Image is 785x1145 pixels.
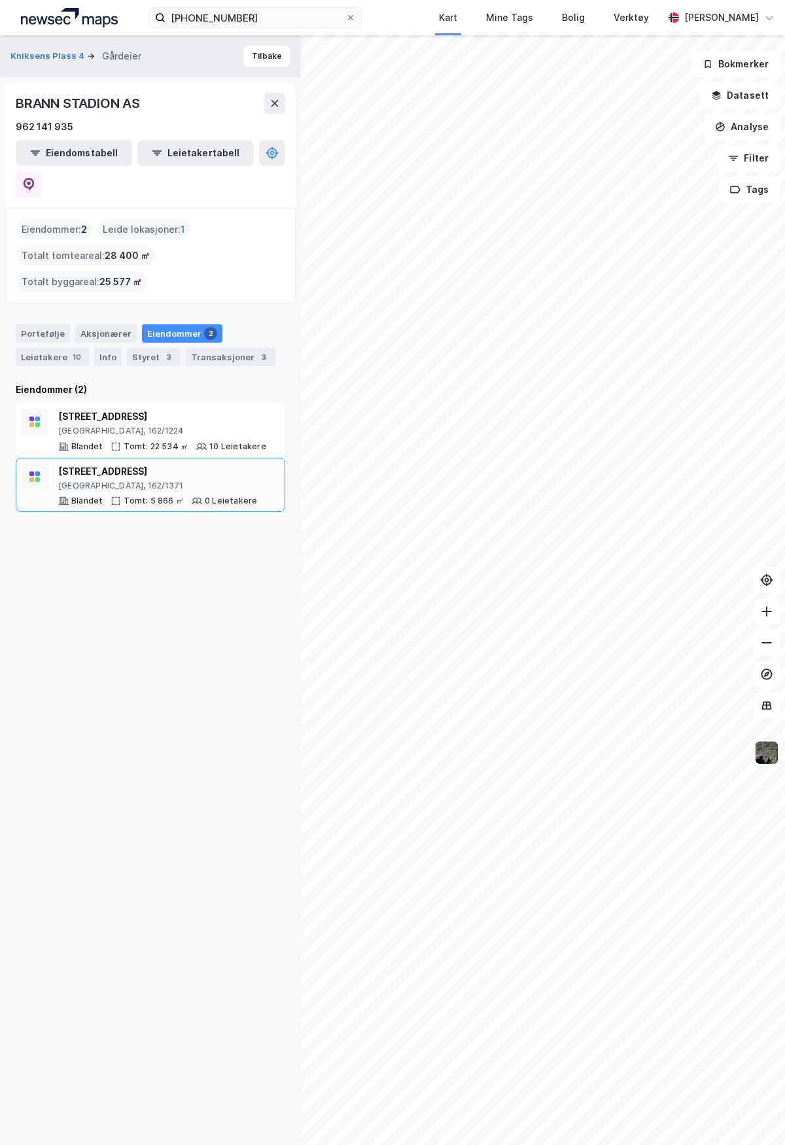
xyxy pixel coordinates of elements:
[58,464,257,479] div: [STREET_ADDRESS]
[58,409,266,424] div: [STREET_ADDRESS]
[16,271,147,292] div: Totalt byggareal :
[717,145,780,171] button: Filter
[16,324,70,343] div: Portefølje
[614,10,649,26] div: Verktøy
[97,219,190,240] div: Leide lokasjoner :
[754,740,779,765] img: 9k=
[181,222,185,237] span: 1
[720,1082,785,1145] div: Kontrollprogram for chat
[10,50,87,63] button: Kniksens Plass 4
[16,140,132,166] button: Eiendomstabell
[719,177,780,203] button: Tags
[105,248,150,264] span: 28 400 ㎡
[439,10,457,26] div: Kart
[204,327,217,340] div: 2
[58,426,266,436] div: [GEOGRAPHIC_DATA], 162/1224
[257,350,270,364] div: 3
[21,8,118,27] img: logo.a4113a55bc3d86da70a041830d287a7e.svg
[486,10,533,26] div: Mine Tags
[75,324,137,343] div: Aksjonærer
[243,46,290,67] button: Tilbake
[127,348,181,366] div: Styret
[700,82,780,109] button: Datasett
[16,348,89,366] div: Leietakere
[691,51,780,77] button: Bokmerker
[102,48,141,64] div: Gårdeier
[16,219,92,240] div: Eiendommer :
[142,324,222,343] div: Eiendommer
[205,496,257,506] div: 0 Leietakere
[70,350,84,364] div: 10
[16,382,285,398] div: Eiendommer (2)
[562,10,585,26] div: Bolig
[137,140,254,166] button: Leietakertabell
[94,348,122,366] div: Info
[684,10,759,26] div: [PERSON_NAME]
[16,119,73,135] div: 962 141 935
[16,93,143,114] div: BRANN STADION AS
[124,496,184,506] div: Tomt: 5 866 ㎡
[166,8,345,27] input: Søk på adresse, matrikkel, gårdeiere, leietakere eller personer
[58,481,257,491] div: [GEOGRAPHIC_DATA], 162/1371
[124,441,188,452] div: Tomt: 22 534 ㎡
[71,496,103,506] div: Blandet
[704,114,780,140] button: Analyse
[209,441,266,452] div: 10 Leietakere
[99,274,142,290] span: 25 577 ㎡
[162,350,175,364] div: 3
[16,245,155,266] div: Totalt tomteareal :
[186,348,275,366] div: Transaksjoner
[81,222,87,237] span: 2
[71,441,103,452] div: Blandet
[720,1082,785,1145] iframe: Chat Widget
